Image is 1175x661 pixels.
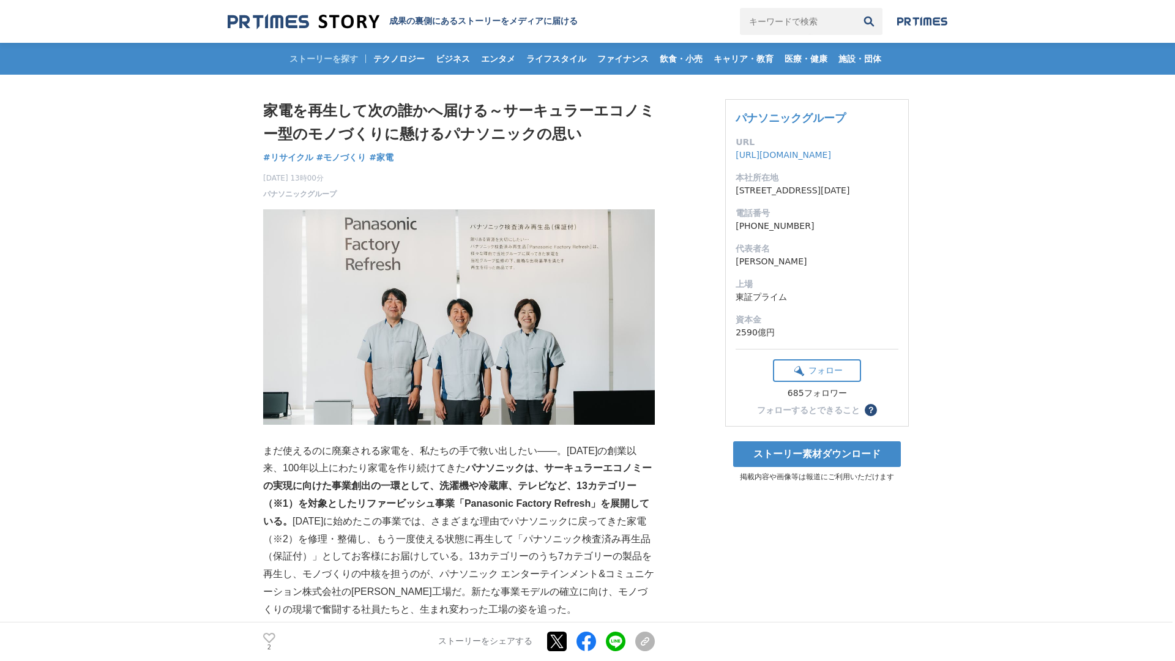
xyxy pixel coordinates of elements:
[780,43,832,75] a: 医療・健康
[709,43,778,75] a: キャリア・教育
[263,189,337,200] a: パナソニックグループ
[834,43,886,75] a: 施設・団体
[263,443,655,619] p: まだ使えるのに廃棄される家電を、私たちの手で救い出したい――。[DATE]の創業以来、100年以上にわたり家電を作り続けてきた [DATE]に始めたこの事業では、さまざまな理由でパナソニックに戻...
[856,8,882,35] button: 検索
[592,53,654,64] span: ファイナンス
[521,53,591,64] span: ライフスタイル
[834,53,886,64] span: 施設・団体
[263,99,655,146] h1: 家電を再生して次の誰かへ届ける～サーキュラーエコノミー型のモノづくりに懸けるパナソニックの思い
[865,404,877,416] button: ？
[521,43,591,75] a: ライフスタイル
[736,184,898,197] dd: [STREET_ADDRESS][DATE]
[476,43,520,75] a: エンタメ
[431,43,475,75] a: ビジネス
[263,173,337,184] span: [DATE] 13時00分
[369,151,394,164] a: #家電
[736,291,898,304] dd: 東証プライム
[263,463,652,526] strong: パナソニックは、サーキュラーエコノミーの実現に向けた事業創出の一環として、洗濯機や冷蔵庫、テレビなど、13カテゴリー（※1）を対象としたリファービッシュ事業「Panasonic Factory ...
[736,150,831,160] a: [URL][DOMAIN_NAME]
[368,43,430,75] a: テクノロジー
[263,644,275,651] p: 2
[736,326,898,339] dd: 2590億円
[389,16,578,27] h2: 成果の裏側にあるストーリーをメディアに届ける
[316,152,367,163] span: #モノづくり
[228,13,379,30] img: 成果の裏側にあるストーリーをメディアに届ける
[476,53,520,64] span: エンタメ
[736,313,898,326] dt: 資本金
[263,152,313,163] span: #リサイクル
[655,53,707,64] span: 飲食・小売
[725,472,909,482] p: 掲載内容や画像等は報道にご利用いただけます
[431,53,475,64] span: ビジネス
[263,209,655,425] img: thumbnail_8b93da20-846d-11f0-b3f6-63d438e80013.jpg
[263,151,313,164] a: #リサイクル
[736,255,898,268] dd: [PERSON_NAME]
[773,388,861,399] div: 685フォロワー
[736,242,898,255] dt: 代表者名
[368,53,430,64] span: テクノロジー
[736,207,898,220] dt: 電話番号
[773,359,861,382] button: フォロー
[736,171,898,184] dt: 本社所在地
[228,13,578,30] a: 成果の裏側にあるストーリーをメディアに届ける 成果の裏側にあるストーリーをメディアに届ける
[438,637,532,648] p: ストーリーをシェアする
[655,43,707,75] a: 飲食・小売
[897,17,947,26] img: prtimes
[780,53,832,64] span: 医療・健康
[592,43,654,75] a: ファイナンス
[316,151,367,164] a: #モノづくり
[867,406,875,414] span: ？
[369,152,394,163] span: #家電
[736,278,898,291] dt: 上場
[733,441,901,467] a: ストーリー素材ダウンロード
[736,220,898,233] dd: [PHONE_NUMBER]
[736,111,846,124] a: パナソニックグループ
[757,406,860,414] div: フォローするとできること
[736,136,898,149] dt: URL
[709,53,778,64] span: キャリア・教育
[740,8,856,35] input: キーワードで検索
